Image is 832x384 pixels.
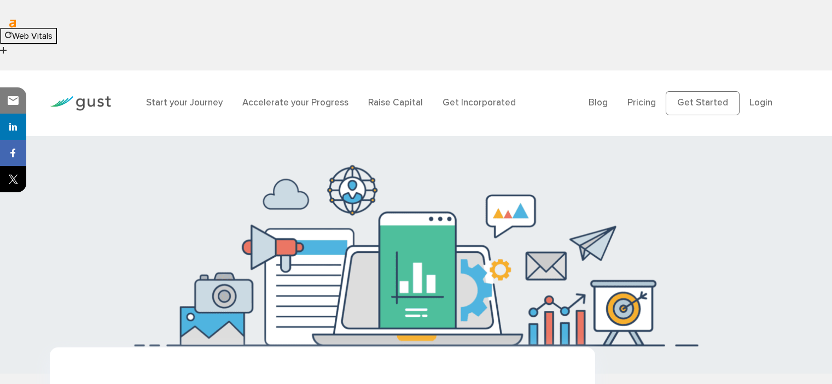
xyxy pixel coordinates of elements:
[749,97,772,108] a: Login
[443,97,516,108] a: Get Incorporated
[12,31,53,41] span: Web Vitals
[146,97,223,108] a: Start your Journey
[50,96,111,111] img: Gust Logo
[368,97,423,108] a: Raise Capital
[666,91,740,115] a: Get Started
[242,97,348,108] a: Accelerate your Progress
[589,97,608,108] a: Blog
[627,97,656,108] a: Pricing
